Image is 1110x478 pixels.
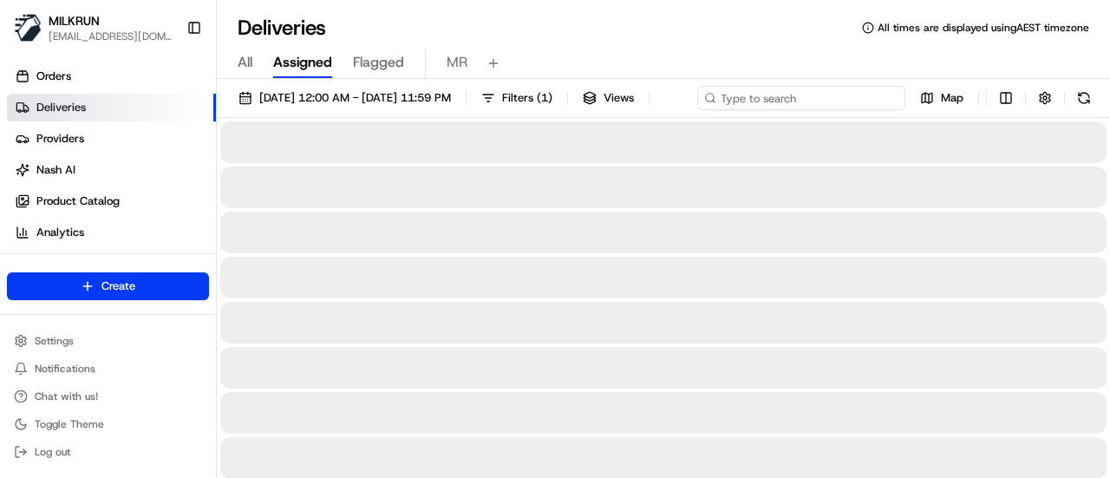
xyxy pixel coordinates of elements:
[575,86,642,110] button: Views
[7,440,209,464] button: Log out
[36,69,71,84] span: Orders
[14,14,42,42] img: MILKRUN
[697,86,905,110] input: Type to search
[36,100,86,115] span: Deliveries
[101,278,135,294] span: Create
[36,162,75,178] span: Nash AI
[7,329,209,353] button: Settings
[36,131,84,147] span: Providers
[35,390,98,403] span: Chat with us!
[36,193,120,209] span: Product Catalog
[7,357,209,381] button: Notifications
[878,21,1089,35] span: All times are displayed using AEST timezone
[7,94,216,121] a: Deliveries
[473,86,560,110] button: Filters(1)
[604,90,634,106] span: Views
[7,125,216,153] a: Providers
[35,362,95,376] span: Notifications
[49,29,173,43] button: [EMAIL_ADDRESS][DOMAIN_NAME]
[7,412,209,436] button: Toggle Theme
[35,417,104,431] span: Toggle Theme
[7,384,209,409] button: Chat with us!
[231,86,459,110] button: [DATE] 12:00 AM - [DATE] 11:59 PM
[353,52,404,73] span: Flagged
[7,187,216,215] a: Product Catalog
[7,272,209,300] button: Create
[912,86,971,110] button: Map
[238,14,326,42] h1: Deliveries
[941,90,963,106] span: Map
[7,62,216,90] a: Orders
[49,12,100,29] button: MILKRUN
[7,7,180,49] button: MILKRUNMILKRUN[EMAIL_ADDRESS][DOMAIN_NAME]
[7,156,216,184] a: Nash AI
[35,334,74,348] span: Settings
[273,52,332,73] span: Assigned
[35,445,70,459] span: Log out
[7,219,216,246] a: Analytics
[502,90,552,106] span: Filters
[259,90,451,106] span: [DATE] 12:00 AM - [DATE] 11:59 PM
[1072,86,1096,110] button: Refresh
[537,90,552,106] span: ( 1 )
[447,52,467,73] span: MR
[36,225,84,240] span: Analytics
[238,52,252,73] span: All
